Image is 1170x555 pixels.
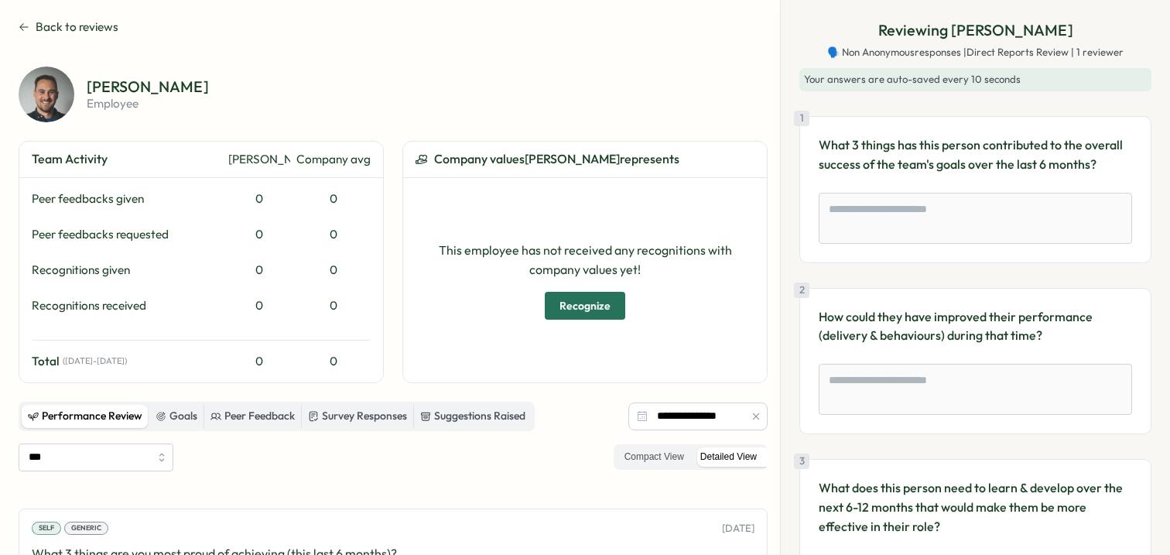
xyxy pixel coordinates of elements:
div: 0 [228,226,290,243]
p: What does this person need to learn & develop over the next 6-12 months that would make them be m... [819,478,1132,536]
div: Goals [156,408,197,425]
div: Generic [64,522,108,536]
div: Recognitions given [32,262,222,279]
p: [DATE] [722,522,754,536]
div: Company avg [296,151,371,168]
label: Compact View [617,447,692,467]
div: [PERSON_NAME] [228,151,290,168]
span: Total [32,353,60,370]
span: Back to reviews [36,19,118,36]
div: 2 [794,283,809,298]
div: 3 [794,454,809,469]
img: Jamie Batabyal [19,67,74,122]
div: 0 [228,190,290,207]
div: Self [32,522,61,536]
span: Recognize [559,293,611,319]
div: 0 [296,226,371,243]
div: Performance Review [28,408,142,425]
p: employee [87,98,209,109]
div: 0 [296,353,371,370]
div: Peer feedbacks requested [32,226,222,243]
div: 0 [228,297,290,314]
span: Company values [PERSON_NAME] represents [434,149,679,169]
div: 0 [228,262,290,279]
span: ( [DATE] - [DATE] ) [63,356,127,366]
div: 0 [296,297,371,314]
div: Survey Responses [308,408,407,425]
p: [PERSON_NAME] [87,79,209,94]
div: Suggestions Raised [420,408,525,425]
div: Team Activity [32,149,222,169]
p: What 3 things has this person contributed to the overall success of the team's goals over the las... [819,135,1132,174]
div: 0 [296,262,371,279]
div: Recognitions received [32,297,222,314]
p: This employee has not received any recognitions with company values yet! [416,241,754,279]
div: 0 [296,190,371,207]
span: Your answers are auto-saved every 10 seconds [804,73,1021,85]
button: Recognize [545,292,625,320]
label: Detailed View [693,447,765,467]
span: 🗣️ Non Anonymous responses | Direct Reports Review | 1 reviewer [827,46,1124,60]
div: Peer feedbacks given [32,190,222,207]
p: How could they have improved their performance (delivery & behaviours) during that time? [819,307,1132,346]
button: Back to reviews [19,19,118,36]
div: Peer Feedback [210,408,295,425]
p: Reviewing [PERSON_NAME] [878,19,1073,43]
div: 1 [794,111,809,126]
div: 0 [228,353,290,370]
